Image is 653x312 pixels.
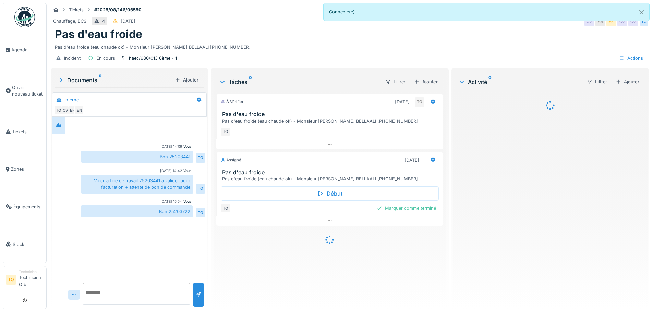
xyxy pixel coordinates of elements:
h3: Pas d'eau froide [222,169,440,176]
button: Close [634,3,649,21]
div: TO [221,203,230,213]
div: [DATE] 15:54 [160,199,182,204]
div: Bon 25203441 [81,151,193,163]
div: TO [196,153,205,163]
div: CV [584,17,594,26]
div: Pas d'eau froide (eau chaude ok) - Monsieur [PERSON_NAME] BELLAALI [PHONE_NUMBER] [55,41,645,50]
a: Zones [3,150,46,188]
div: 4 [102,18,105,24]
div: [DATE] [404,157,419,163]
div: Pas d'eau froide (eau chaude ok) - Monsieur [PERSON_NAME] BELLAALI [PHONE_NUMBER] [222,176,440,182]
div: Chauffage, ECS [53,18,86,24]
div: TO [415,97,424,107]
sup: 0 [488,78,492,86]
div: AB [595,17,605,26]
div: [DATE] [121,18,135,24]
div: Filtrer [584,77,610,87]
div: EF [68,105,77,115]
div: Vous [183,168,192,173]
div: Voici la fice de travail 25203441 a valider pour facturation + attente de bon de commande [81,175,193,193]
div: Marquer comme terminé [374,203,439,213]
div: Tâches [219,78,379,86]
div: Filtrer [382,77,409,87]
span: Agenda [11,47,44,53]
div: Documents [58,76,172,84]
div: EN [74,105,84,115]
sup: 0 [249,78,252,86]
div: EF [606,17,616,26]
a: Agenda [3,31,46,69]
div: Connecté(e). [323,3,650,21]
div: [DATE] [395,99,410,105]
div: Bon 25203722 [81,205,193,217]
a: TO TechnicienTechnicien Otb [6,269,44,292]
a: Stock [3,225,46,263]
div: En cours [96,55,115,61]
div: Pas d'eau froide (eau chaude ok) - Monsieur [PERSON_NAME] BELLAALI [PHONE_NUMBER] [222,118,440,124]
div: TO [54,105,63,115]
div: À vérifier [221,99,243,105]
div: [DATE] 14:09 [160,144,182,149]
h1: Pas d'eau froide [55,28,142,41]
a: Équipements [3,188,46,226]
span: Équipements [13,203,44,210]
div: haec/680/013 6ème - 1 [129,55,177,61]
div: Technicien [19,269,44,274]
div: Ajouter [411,77,440,86]
span: Ouvrir nouveau ticket [12,84,44,97]
span: Stock [13,241,44,248]
img: Badge_color-CXgf-gQk.svg [14,7,35,27]
div: Activité [458,78,581,86]
div: TO [196,184,205,194]
div: [DATE] 14:42 [160,168,182,173]
div: CV [628,17,638,26]
sup: 0 [99,76,102,84]
div: Assigné [221,157,241,163]
div: Ajouter [172,75,201,85]
div: TO [196,208,205,217]
li: Technicien Otb [19,269,44,290]
div: Actions [616,53,646,63]
span: Zones [11,166,44,172]
div: Vous [183,144,192,149]
a: Tickets [3,113,46,151]
a: Ouvrir nouveau ticket [3,69,46,113]
div: Vous [183,199,192,204]
li: TO [6,275,16,285]
div: TO [221,127,230,137]
div: TO [639,17,649,26]
div: Début [221,186,438,201]
div: Incident [64,55,81,61]
strong: #2025/08/146/06550 [92,7,144,13]
div: Tickets [69,7,84,13]
div: CV [61,105,70,115]
div: Ajouter [613,77,642,86]
h3: Pas d'eau froide [222,111,440,117]
span: Tickets [12,128,44,135]
div: CV [617,17,627,26]
div: Interne [64,97,79,103]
